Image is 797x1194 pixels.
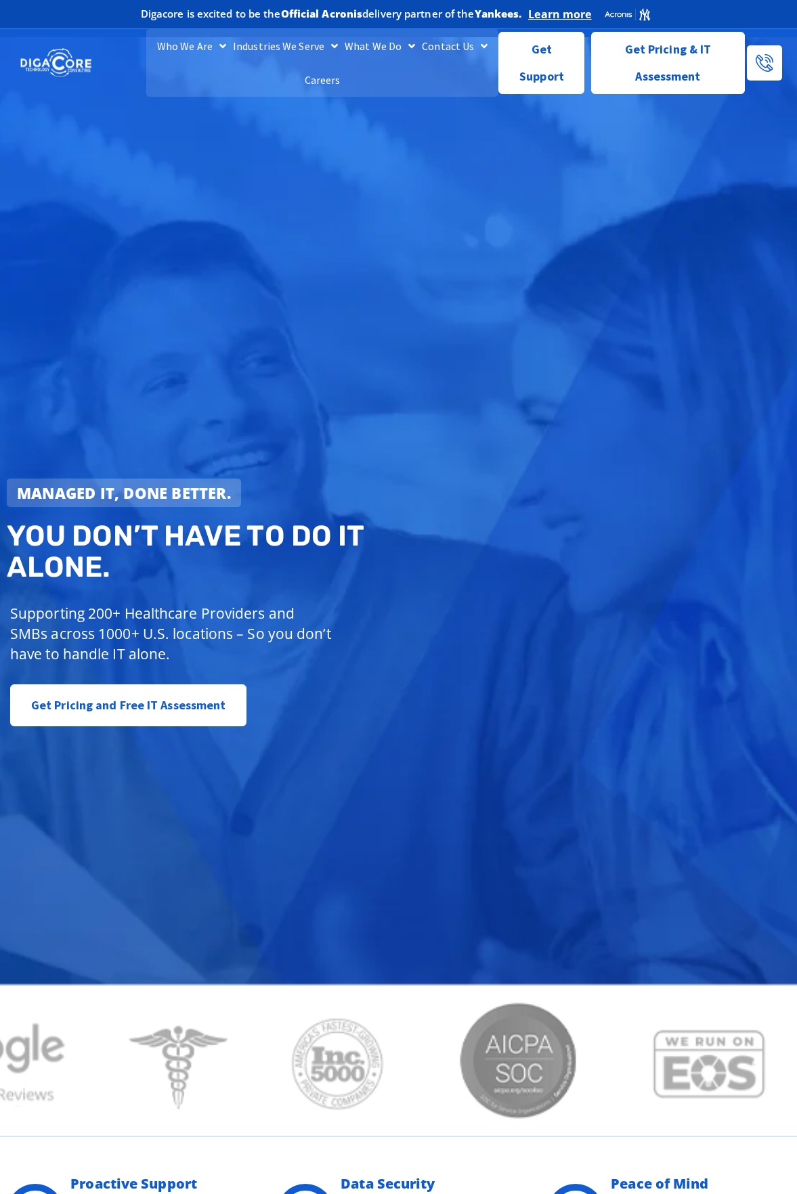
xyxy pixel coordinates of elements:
[141,9,522,19] h2: Digacore is excited to be the delivery partner of the
[7,479,241,507] a: Managed IT, done better.
[281,7,363,20] b: Official Acronis
[70,1177,243,1191] h2: Proactive Support
[498,32,584,94] a: Get Support
[230,29,341,63] a: Industries We Serve
[475,7,522,20] b: Yankees.
[146,29,498,97] nav: Menu
[604,7,651,22] img: Acronis
[20,47,91,78] img: DigaCore Technology Consulting
[10,684,246,726] a: Get Pricing and Free IT Assessment
[17,483,231,503] strong: Managed IT, done better.
[31,692,225,719] span: Get Pricing and Free IT Assessment
[602,36,734,90] span: Get Pricing & IT Assessment
[301,63,344,97] a: Careers
[7,521,406,583] h2: You don’t have to do IT alone.
[528,7,591,21] a: Learn more
[341,1177,513,1191] h2: Data Security
[341,29,418,63] a: What We Do
[418,29,491,63] a: Contact Us
[510,36,573,90] span: Get Support
[10,603,335,664] p: Supporting 200+ Healthcare Providers and SMBs across 1000+ U.S. locations – So you don’t have to ...
[611,1177,783,1191] h2: Peace of Mind
[154,29,230,63] a: Who We Are
[591,32,745,94] a: Get Pricing & IT Assessment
